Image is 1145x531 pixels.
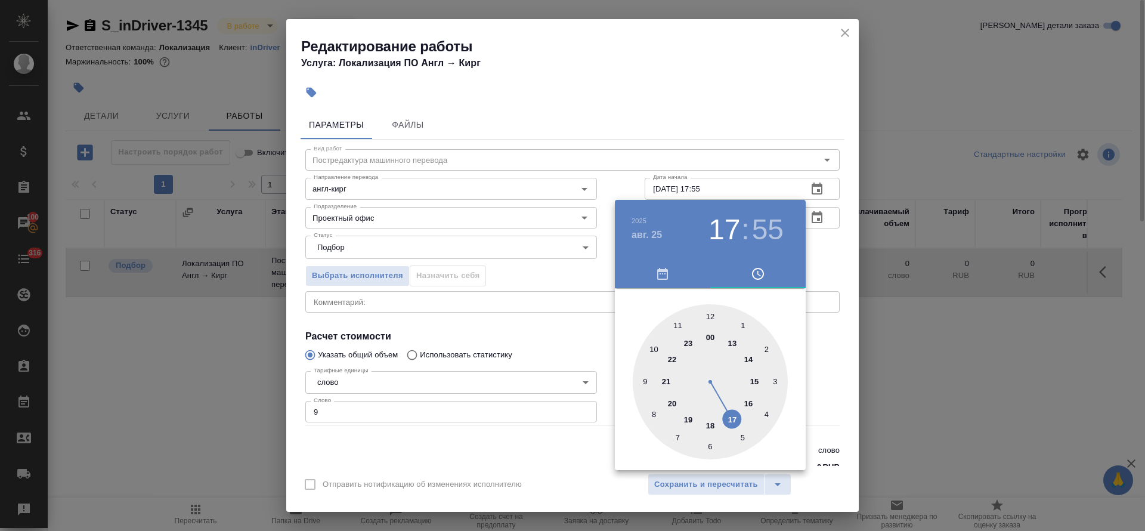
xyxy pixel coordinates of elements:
button: 55 [752,213,784,246]
button: авг. 25 [632,228,662,242]
button: 2025 [632,217,646,224]
button: 17 [708,213,740,246]
h3: : [741,213,749,246]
